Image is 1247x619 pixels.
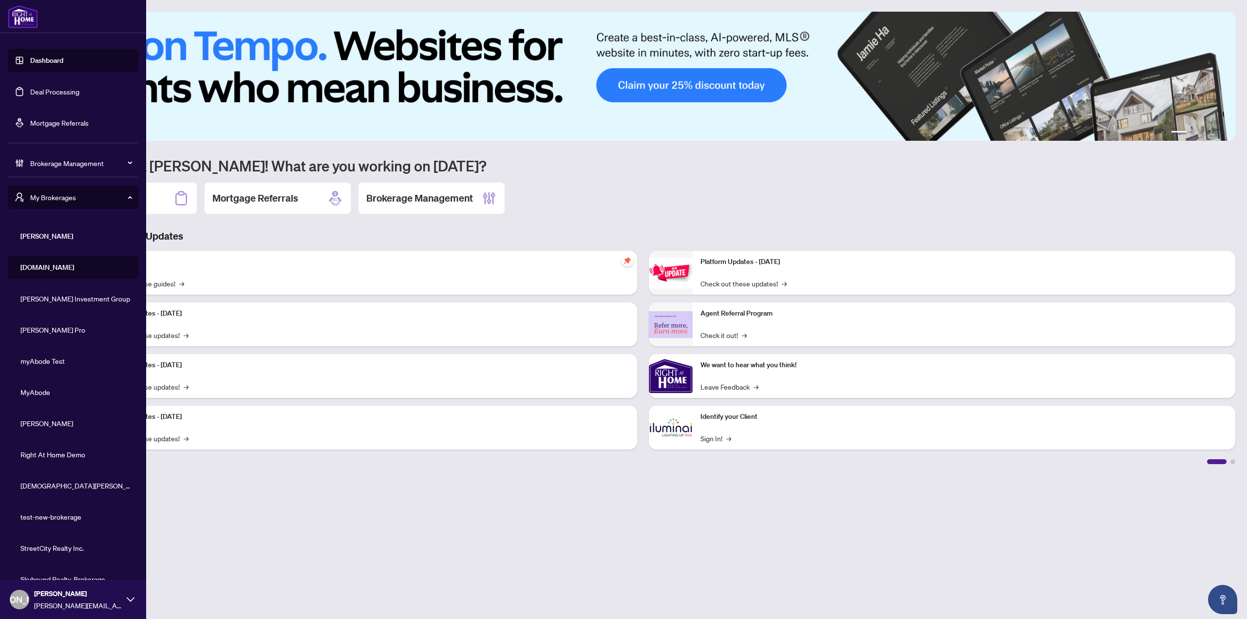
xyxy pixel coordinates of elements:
[30,87,79,96] a: Deal Processing
[700,308,1228,319] p: Agent Referral Program
[20,262,132,273] span: [DOMAIN_NAME]
[1208,585,1237,614] button: Open asap
[51,12,1235,141] img: Slide 0
[30,158,132,169] span: Brokerage Management
[1190,131,1194,135] button: 2
[782,278,787,289] span: →
[622,255,633,266] span: pushpin
[700,381,758,392] a: Leave Feedback→
[742,330,747,340] span: →
[20,387,132,397] span: MyAbode
[30,118,89,127] a: Mortgage Referrals
[726,433,731,444] span: →
[102,308,629,319] p: Platform Updates - [DATE]
[51,156,1235,175] h1: Welcome back [PERSON_NAME]! What are you working on [DATE]?
[102,360,629,371] p: Platform Updates - [DATE]
[754,381,758,392] span: →
[1171,131,1187,135] button: 1
[179,278,184,289] span: →
[30,192,132,203] span: My Brokerages
[649,258,693,288] img: Platform Updates - June 23, 2025
[212,191,298,205] h2: Mortgage Referrals
[20,356,132,366] span: myAbode Test
[184,330,189,340] span: →
[20,324,132,335] span: [PERSON_NAME] Pro
[1198,131,1202,135] button: 3
[20,418,132,429] span: [PERSON_NAME]
[184,381,189,392] span: →
[51,229,1235,243] h3: Brokerage & Industry Updates
[20,449,132,460] span: Right At Home Demo
[700,330,747,340] a: Check it out!→
[34,600,122,611] span: [PERSON_NAME][EMAIL_ADDRESS][DOMAIN_NAME]
[649,311,693,338] img: Agent Referral Program
[700,257,1228,267] p: Platform Updates - [DATE]
[20,231,132,242] span: [PERSON_NAME]
[1222,131,1226,135] button: 6
[1206,131,1210,135] button: 4
[366,191,473,205] h2: Brokerage Management
[20,543,132,553] span: StreetCity Realty Inc.
[20,293,132,304] span: [PERSON_NAME] Investment Group
[34,588,122,599] span: [PERSON_NAME]
[102,257,629,267] p: Self-Help
[700,412,1228,422] p: Identify your Client
[649,354,693,398] img: We want to hear what you think!
[20,574,132,584] span: Skybound Realty, Brokerage
[184,433,189,444] span: →
[15,192,24,202] span: user-switch
[8,5,38,28] img: logo
[700,360,1228,371] p: We want to hear what you think!
[20,480,132,491] span: [DEMOGRAPHIC_DATA][PERSON_NAME] Realty
[20,511,132,522] span: test-new-brokerage
[1214,131,1218,135] button: 5
[30,56,63,65] a: Dashboard
[649,406,693,450] img: Identify your Client
[700,278,787,289] a: Check out these updates!→
[102,412,629,422] p: Platform Updates - [DATE]
[700,433,731,444] a: Sign In!→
